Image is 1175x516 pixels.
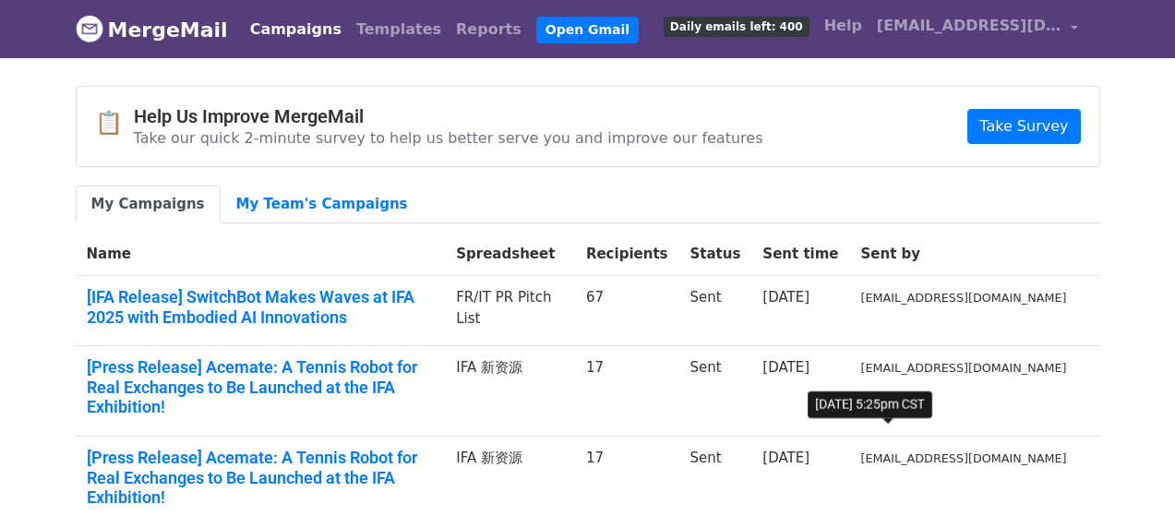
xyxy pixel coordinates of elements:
[869,7,1085,51] a: [EMAIL_ADDRESS][DOMAIN_NAME]
[134,105,763,127] h4: Help Us Improve MergeMail
[76,233,446,276] th: Name
[221,186,424,223] a: My Team's Campaigns
[817,7,869,44] a: Help
[762,289,809,306] a: [DATE]
[445,233,575,276] th: Spreadsheet
[967,109,1080,144] a: Take Survey
[861,451,1067,465] small: [EMAIL_ADDRESS][DOMAIN_NAME]
[445,346,575,437] td: IFA 新资源
[656,7,817,44] a: Daily emails left: 400
[575,233,679,276] th: Recipients
[762,359,809,376] a: [DATE]
[536,17,639,43] a: Open Gmail
[808,391,932,418] div: [DATE] 5:25pm CST
[664,17,809,37] span: Daily emails left: 400
[445,276,575,346] td: FR/IT PR Pitch List
[877,15,1061,37] span: [EMAIL_ADDRESS][DOMAIN_NAME]
[76,10,228,49] a: MergeMail
[87,448,435,508] a: [Press Release] Acemate: A Tennis Robot for Real Exchanges to Be Launched at the IFA Exhibition!
[243,11,349,48] a: Campaigns
[861,361,1067,375] small: [EMAIL_ADDRESS][DOMAIN_NAME]
[762,450,809,466] a: [DATE]
[678,233,751,276] th: Status
[678,276,751,346] td: Sent
[575,276,679,346] td: 67
[134,128,763,148] p: Take our quick 2-minute survey to help us better serve you and improve our features
[87,287,435,327] a: [IFA Release] SwitchBot Makes Waves at IFA 2025 with Embodied AI Innovations
[76,186,221,223] a: My Campaigns
[751,233,849,276] th: Sent time
[850,233,1078,276] th: Sent by
[76,15,103,42] img: MergeMail logo
[575,346,679,437] td: 17
[349,11,449,48] a: Templates
[678,346,751,437] td: Sent
[861,291,1067,305] small: [EMAIL_ADDRESS][DOMAIN_NAME]
[87,357,435,417] a: [Press Release] Acemate: A Tennis Robot for Real Exchanges to Be Launched at the IFA Exhibition!
[449,11,529,48] a: Reports
[95,110,134,137] span: 📋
